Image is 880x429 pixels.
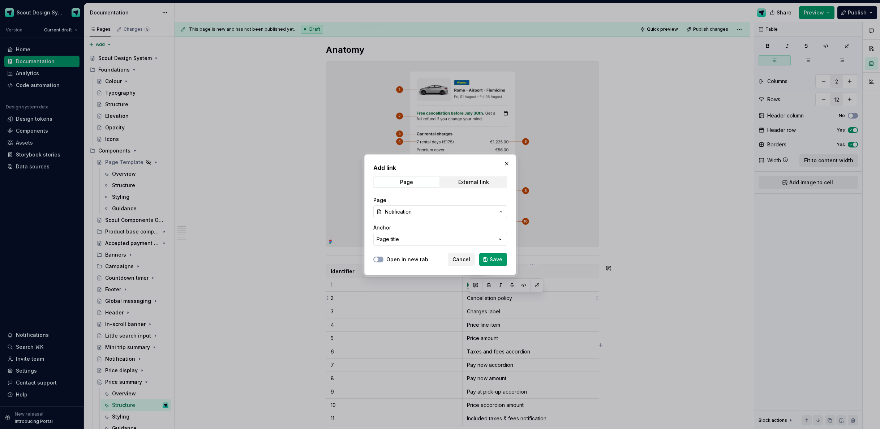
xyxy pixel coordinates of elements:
[458,179,489,185] div: External link
[373,197,386,204] label: Page
[400,179,413,185] div: Page
[490,256,502,263] span: Save
[479,253,507,266] button: Save
[386,256,428,263] label: Open in new tab
[373,163,507,172] h2: Add link
[377,236,399,243] div: Page title
[373,224,391,231] label: Anchor
[452,256,470,263] span: Cancel
[373,233,507,246] button: Page title
[448,253,475,266] button: Cancel
[385,208,412,215] span: Notification
[373,205,507,218] button: Notification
